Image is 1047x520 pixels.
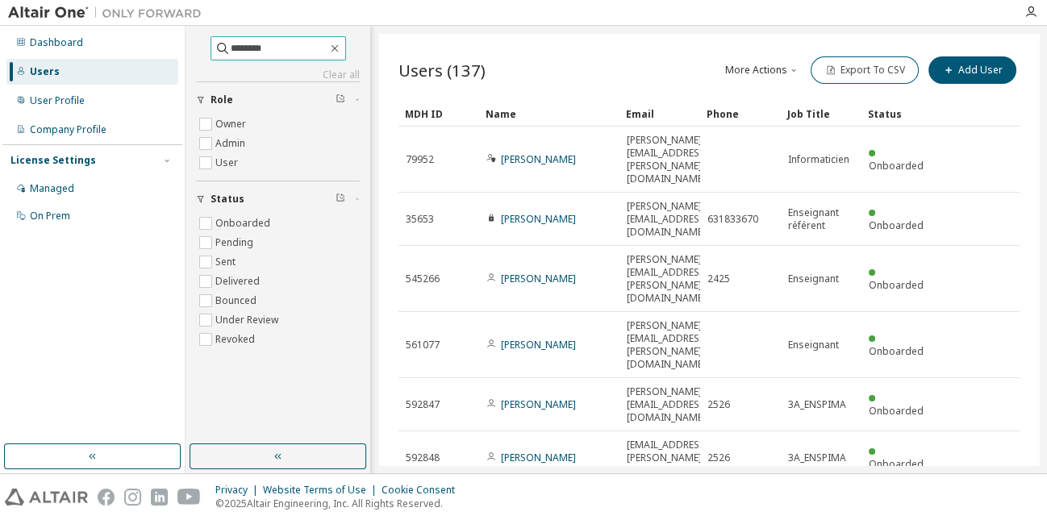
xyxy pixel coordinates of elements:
span: Onboarded [869,344,924,358]
span: Clear filter [336,193,345,206]
button: Export To CSV [811,56,919,84]
label: Onboarded [215,214,273,233]
a: [PERSON_NAME] [501,152,576,166]
label: Sent [215,252,239,272]
span: Onboarded [869,278,924,292]
span: 2526 [707,398,730,411]
span: Onboarded [869,404,924,418]
button: More Actions [724,56,801,84]
div: Email [626,101,694,127]
a: [PERSON_NAME] [501,212,576,226]
span: 3A_ENSPIMA [788,398,846,411]
div: Phone [707,101,774,127]
span: 561077 [406,339,440,352]
span: 2526 [707,451,730,464]
label: Bounced [215,291,260,310]
div: Dashboard [30,36,83,49]
span: 79952 [406,153,434,166]
label: Under Review [215,310,282,330]
div: Job Title [787,101,855,127]
span: Enseignant référent [788,206,854,232]
span: 3A_ENSPIMA [788,451,846,464]
span: 2425 [707,272,730,285]
img: instagram.svg [124,489,141,505]
span: Enseignant [788,339,839,352]
label: Owner [215,114,249,134]
span: 631833670 [707,213,758,226]
span: 35653 [406,213,434,226]
span: 592847 [406,398,440,411]
div: Website Terms of Use [263,484,382,497]
a: Clear all [196,69,360,81]
div: Cookie Consent [382,484,465,497]
a: [PERSON_NAME] [501,451,576,464]
span: [PERSON_NAME][EMAIL_ADDRESS][DOMAIN_NAME] [627,385,708,424]
a: [PERSON_NAME] [501,397,576,411]
div: License Settings [10,154,96,167]
span: Users (137) [398,59,486,81]
p: © 2025 Altair Engineering, Inc. All Rights Reserved. [215,497,465,510]
button: Add User [928,56,1016,84]
label: User [215,153,241,173]
div: User Profile [30,94,85,107]
a: [PERSON_NAME] [501,338,576,352]
span: Onboarded [869,218,924,232]
label: Admin [215,134,248,153]
div: On Prem [30,210,70,223]
span: Informaticien [788,153,849,166]
span: [PERSON_NAME][EMAIL_ADDRESS][PERSON_NAME][DOMAIN_NAME] [627,253,708,305]
label: Delivered [215,272,263,291]
span: [PERSON_NAME][EMAIL_ADDRESS][DOMAIN_NAME] [627,200,708,239]
label: Pending [215,233,257,252]
img: Altair One [8,5,210,21]
label: Revoked [215,330,258,349]
span: [PERSON_NAME][EMAIL_ADDRESS][PERSON_NAME][DOMAIN_NAME] [627,134,708,185]
span: Onboarded [869,159,924,173]
div: Privacy [215,484,263,497]
span: [PERSON_NAME][EMAIL_ADDRESS][PERSON_NAME][DOMAIN_NAME] [627,319,708,371]
div: MDH ID [405,101,473,127]
span: Clear filter [336,94,345,106]
span: Role [211,94,233,106]
span: Onboarded [869,457,924,471]
button: Status [196,181,360,217]
img: altair_logo.svg [5,489,88,505]
span: 592848 [406,451,440,464]
img: facebook.svg [98,489,115,505]
img: youtube.svg [177,489,201,505]
img: linkedin.svg [151,489,168,505]
div: Name [486,101,613,127]
div: Managed [30,182,74,195]
div: Users [30,65,60,78]
div: Company Profile [30,123,106,136]
span: Enseignant [788,272,839,285]
a: [PERSON_NAME] [501,272,576,285]
span: Status [211,193,244,206]
span: [EMAIL_ADDRESS][PERSON_NAME][DOMAIN_NAME] [627,439,708,477]
div: Status [868,101,936,127]
span: 545266 [406,272,440,285]
button: Role [196,82,360,118]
